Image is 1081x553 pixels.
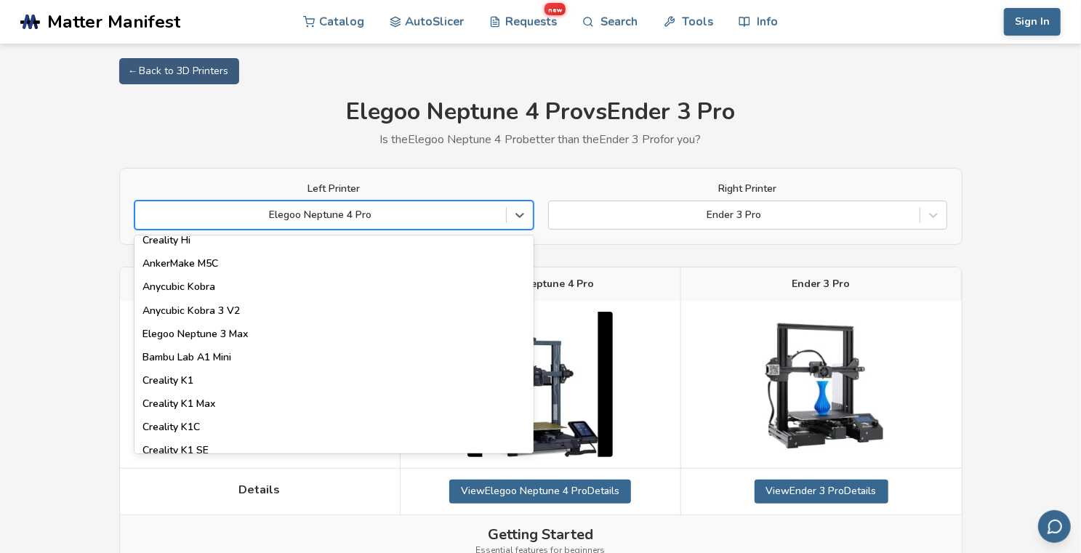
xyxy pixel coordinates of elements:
[1038,510,1071,543] button: Send feedback via email
[548,183,947,195] label: Right Printer
[47,12,180,32] span: Matter Manifest
[134,323,534,346] div: Elegoo Neptune 3 Max
[1004,8,1061,36] button: Sign In
[119,58,239,84] a: ← Back to 3D Printers
[467,312,613,457] img: Elegoo Neptune 4 Pro
[556,209,559,221] input: Ender 3 Pro
[486,278,595,290] span: Elegoo Neptune 4 Pro
[134,439,534,462] div: Creality K1 SE
[134,299,534,323] div: Anycubic Kobra 3 V2
[142,209,145,221] input: Elegoo Neptune 4 ProSovol SV07AnkerMake M5Anycubic I3 MegaAnycubic I3 Mega SAnycubic Kobra 2 MaxA...
[755,480,888,503] a: ViewEnder 3 ProDetails
[134,252,534,275] div: AnkerMake M5C
[544,3,566,15] span: new
[449,480,631,503] a: ViewElegoo Neptune 4 ProDetails
[134,275,534,299] div: Anycubic Kobra
[119,99,963,126] h1: Elegoo Neptune 4 Pro vs Ender 3 Pro
[134,183,534,195] label: Left Printer
[134,229,534,252] div: Creality Hi
[488,526,593,543] span: Getting Started
[134,346,534,369] div: Bambu Lab A1 Mini
[119,133,963,146] p: Is the Elegoo Neptune 4 Pro better than the Ender 3 Pro for you?
[239,483,281,496] span: Details
[134,392,534,416] div: Creality K1 Max
[134,416,534,439] div: Creality K1C
[749,312,894,457] img: Ender 3 Pro
[792,278,850,290] span: Ender 3 Pro
[134,369,534,392] div: Creality K1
